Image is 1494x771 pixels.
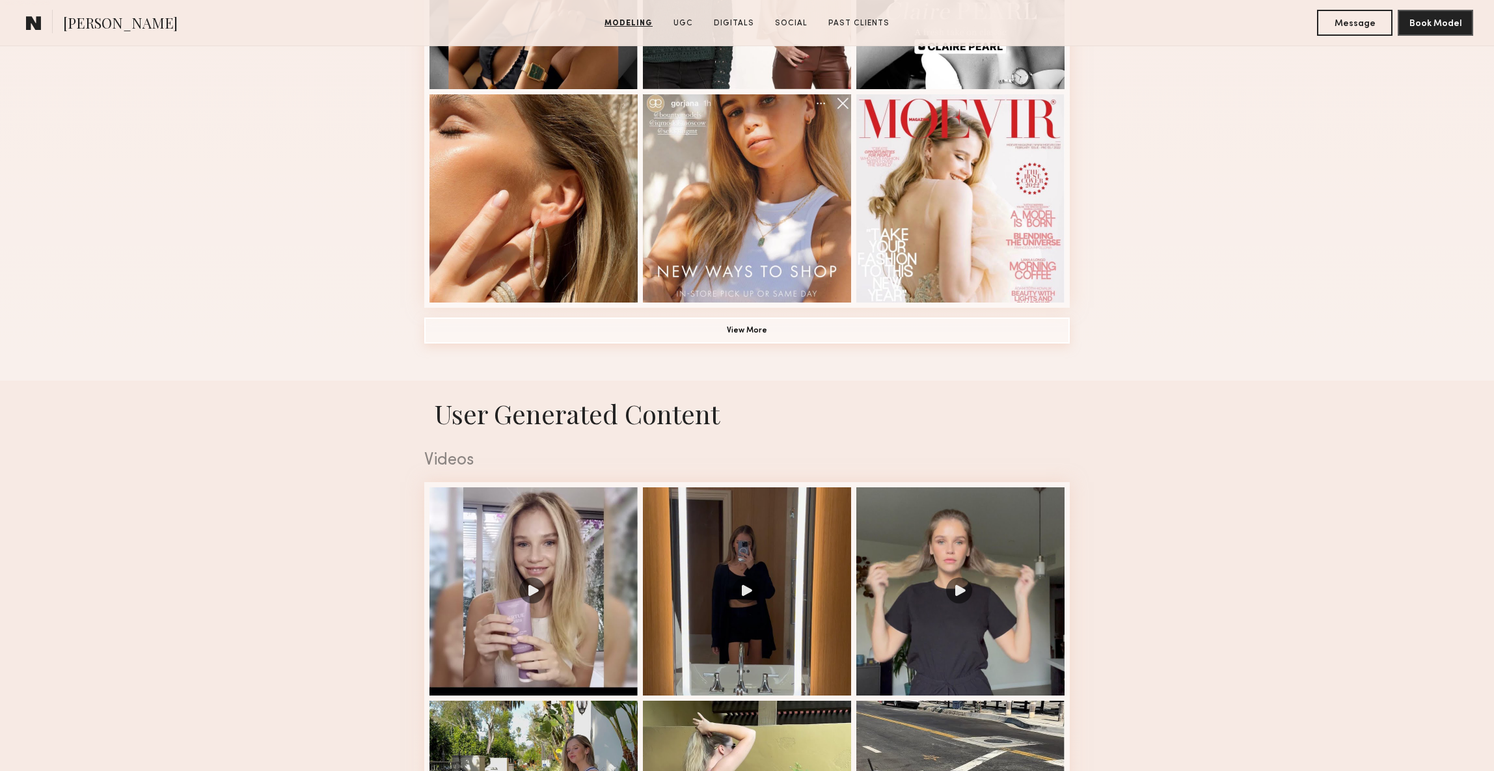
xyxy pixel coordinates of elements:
[63,13,178,36] span: [PERSON_NAME]
[823,18,895,29] a: Past Clients
[424,318,1070,344] button: View More
[668,18,698,29] a: UGC
[414,396,1080,431] h1: User Generated Content
[709,18,759,29] a: Digitals
[770,18,813,29] a: Social
[1317,10,1392,36] button: Message
[424,452,1070,469] div: Videos
[1398,10,1473,36] button: Book Model
[1398,17,1473,28] a: Book Model
[599,18,658,29] a: Modeling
